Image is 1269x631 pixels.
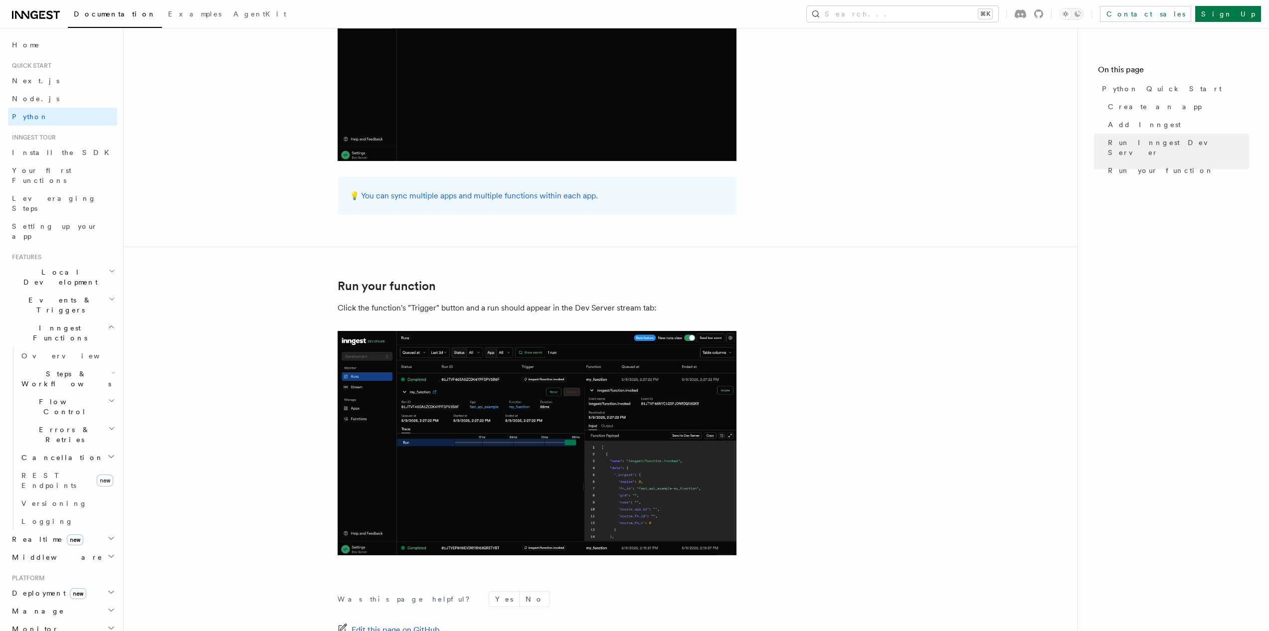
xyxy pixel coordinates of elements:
span: Steps & Workflows [17,369,111,389]
span: Versioning [21,499,87,507]
span: Node.js [12,95,59,103]
span: Home [12,40,40,50]
span: Your first Functions [12,166,71,184]
a: Install the SDK [8,144,117,161]
kbd: ⌘K [978,9,992,19]
span: Add Inngest [1108,120,1181,130]
span: new [70,588,86,599]
a: Overview [17,347,117,365]
a: Setting up your app [8,217,117,245]
p: Click the function's "Trigger" button and a run should appear in the Dev Server stream tab: [338,301,736,315]
a: Node.js [8,90,117,108]
p: Was this page helpful? [338,594,477,604]
button: Realtimenew [8,530,117,548]
span: Run Inngest Dev Server [1108,138,1249,158]
a: Leveraging Steps [8,189,117,217]
button: Yes [489,592,519,607]
a: Versioning [17,494,117,512]
span: Cancellation [17,453,104,463]
img: quick-start-run.png [338,331,736,555]
button: Steps & Workflows [17,365,117,393]
span: Inngest tour [8,134,56,142]
a: Documentation [68,3,162,28]
button: Flow Control [17,393,117,421]
a: REST Endpointsnew [17,467,117,494]
span: Leveraging Steps [12,194,96,212]
span: Deployment [8,588,86,598]
button: Cancellation [17,449,117,467]
span: Overview [21,352,124,360]
a: Run Inngest Dev Server [1104,134,1249,161]
span: Platform [8,574,45,582]
a: Run your function [338,279,436,293]
button: Local Development [8,263,117,291]
span: Features [8,253,41,261]
span: Flow Control [17,397,108,417]
button: Search...⌘K [807,6,998,22]
button: Errors & Retries [17,421,117,449]
a: Examples [162,3,227,27]
span: Middleware [8,552,103,562]
button: No [520,592,549,607]
a: Logging [17,512,117,530]
a: Add Inngest [1104,116,1249,134]
span: Documentation [74,10,156,18]
h4: On this page [1098,64,1249,80]
div: Inngest Functions [8,347,117,530]
span: AgentKit [233,10,286,18]
span: Realtime [8,534,83,544]
span: Run your function [1108,165,1214,175]
button: Inngest Functions [8,319,117,347]
span: new [97,474,113,486]
span: Next.js [12,77,59,85]
a: Your first Functions [8,161,117,189]
span: Errors & Retries [17,425,108,445]
a: Contact sales [1100,6,1191,22]
span: Quick start [8,62,51,70]
span: new [67,534,83,545]
button: Toggle dark mode [1060,8,1084,20]
span: Python Quick Start [1102,84,1222,94]
span: Create an app [1108,102,1202,112]
span: Python [12,113,48,121]
span: Examples [168,10,221,18]
a: Home [8,36,117,54]
a: Sign Up [1195,6,1261,22]
p: 💡 You can sync multiple apps and multiple functions within each app. [350,189,725,203]
a: Python [8,108,117,126]
button: Manage [8,602,117,620]
span: REST Endpoints [21,472,76,489]
a: Python Quick Start [1098,80,1249,98]
span: Logging [21,517,73,525]
a: AgentKit [227,3,292,27]
button: Events & Triggers [8,291,117,319]
span: Manage [8,606,64,616]
span: Local Development [8,267,109,287]
span: Install the SDK [12,149,115,157]
span: Inngest Functions [8,323,108,343]
span: Setting up your app [12,222,98,240]
button: Middleware [8,548,117,566]
a: Run your function [1104,161,1249,179]
a: Create an app [1104,98,1249,116]
a: Next.js [8,72,117,90]
button: Deploymentnew [8,584,117,602]
span: Events & Triggers [8,295,109,315]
